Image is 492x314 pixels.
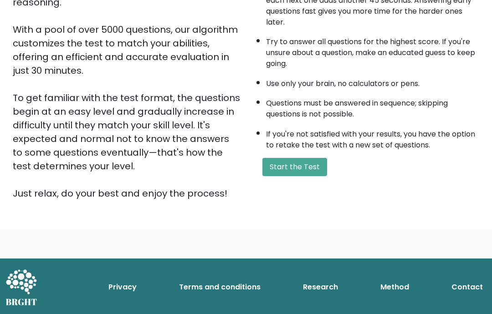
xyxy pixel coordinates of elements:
[266,32,479,69] li: Try to answer all questions for the highest score. If you're unsure about a question, make an edu...
[266,74,479,89] li: Use only your brain, no calculators or pens.
[105,278,140,296] a: Privacy
[448,278,487,296] a: Contact
[266,124,479,151] li: If you're not satisfied with your results, you have the option to retake the test with a new set ...
[266,93,479,120] li: Questions must be answered in sequence; skipping questions is not possible.
[262,158,327,176] button: Start the Test
[377,278,413,296] a: Method
[175,278,264,296] a: Terms and conditions
[299,278,342,296] a: Research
